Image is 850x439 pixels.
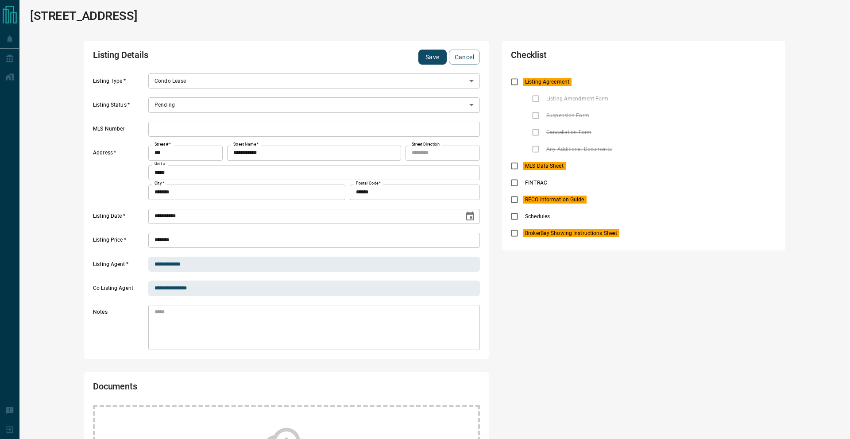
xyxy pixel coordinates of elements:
h1: [STREET_ADDRESS] [30,9,137,23]
div: Pending [148,97,480,112]
label: City [155,181,164,186]
span: BrokerBay Showing Instructions Sheet [523,229,619,237]
label: MLS Number [93,125,146,137]
label: Postal Code [356,181,381,186]
h2: Documents [93,381,325,396]
span: Schedules [523,212,552,220]
label: Street # [155,142,171,147]
label: Listing Type [93,77,146,89]
span: Listing Agreement [523,78,572,86]
label: Listing Agent [93,261,146,272]
button: Choose date, selected date is Sep 12, 2025 [461,208,479,225]
label: Street Name [233,142,259,147]
span: Suspension Form [544,112,591,119]
span: MLS Data Sheet [523,162,566,170]
span: Cancellation Form [544,128,594,136]
span: Listing Amendment Form [544,95,610,103]
label: Street Direction [412,142,440,147]
button: Cancel [449,50,480,65]
span: Any Additional Documents [544,145,614,153]
label: Listing Price [93,236,146,248]
label: Co Listing Agent [93,285,146,296]
label: Notes [93,308,146,350]
label: Listing Date [93,212,146,224]
label: Address [93,149,146,200]
span: RECO Information Guide [523,196,586,204]
label: Unit # [155,161,166,167]
span: FINTRAC [523,179,549,187]
h2: Checklist [511,50,670,65]
h2: Listing Details [93,50,325,65]
button: Save [418,50,447,65]
div: Condo Lease [148,73,480,89]
label: Listing Status [93,101,146,113]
